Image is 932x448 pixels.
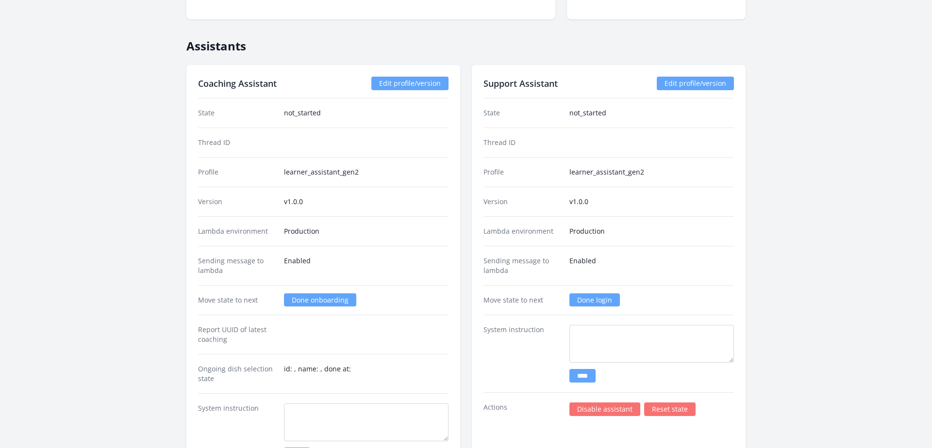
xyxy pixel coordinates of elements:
[198,138,276,147] dt: Thread ID
[569,197,734,207] dd: v1.0.0
[284,256,449,275] dd: Enabled
[284,226,449,236] dd: Production
[569,256,734,275] dd: Enabled
[198,77,277,90] h2: Coaching Assistant
[186,31,746,53] h2: Assistants
[657,77,734,90] a: Edit profile/version
[284,197,449,207] dd: v1.0.0
[569,402,640,416] a: Disable assistant
[644,402,696,416] a: Reset state
[198,325,276,344] dt: Report UUID of latest coaching
[569,167,734,177] dd: learner_assistant_gen2
[198,167,276,177] dt: Profile
[284,364,449,384] dd: id: , name: , done at:
[371,77,449,90] a: Edit profile/version
[483,167,562,177] dt: Profile
[569,226,734,236] dd: Production
[483,197,562,207] dt: Version
[284,167,449,177] dd: learner_assistant_gen2
[483,402,562,416] dt: Actions
[198,364,276,384] dt: Ongoing dish selection state
[569,108,734,118] dd: not_started
[284,293,356,306] a: Done onboarding
[483,108,562,118] dt: State
[198,295,276,305] dt: Move state to next
[483,77,558,90] h2: Support Assistant
[198,226,276,236] dt: Lambda environment
[483,138,562,147] dt: Thread ID
[483,226,562,236] dt: Lambda environment
[483,325,562,383] dt: System instruction
[483,295,562,305] dt: Move state to next
[284,108,449,118] dd: not_started
[198,108,276,118] dt: State
[198,197,276,207] dt: Version
[198,256,276,275] dt: Sending message to lambda
[483,256,562,275] dt: Sending message to lambda
[569,293,620,306] a: Done login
